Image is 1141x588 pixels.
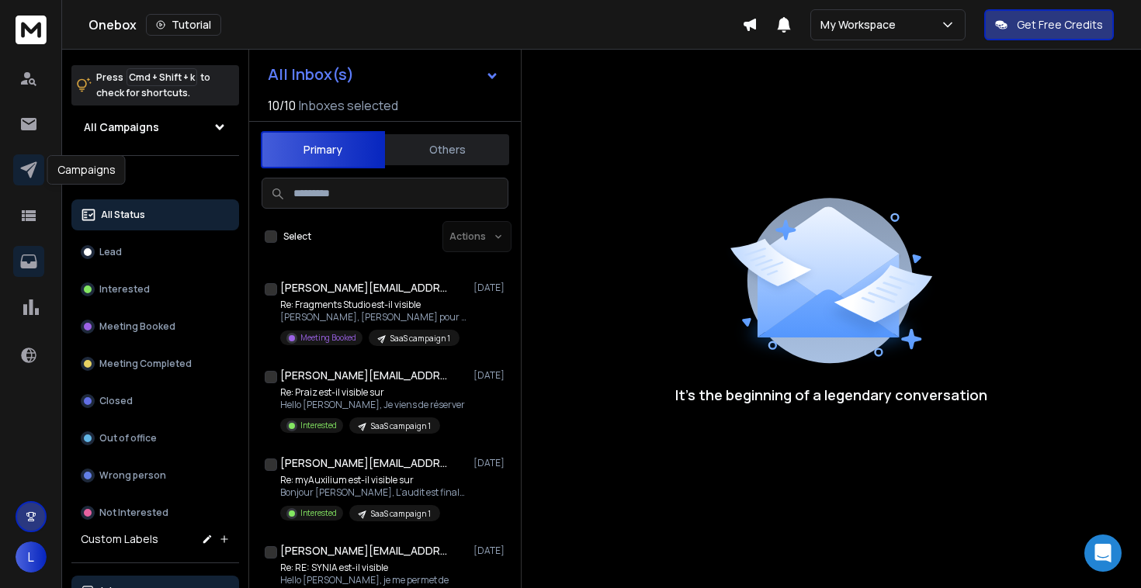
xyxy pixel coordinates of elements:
button: L [16,541,47,572]
button: Meeting Booked [71,311,239,342]
p: It’s the beginning of a legendary conversation [675,384,987,406]
button: Out of office [71,423,239,454]
div: Open Intercom Messenger [1084,534,1122,572]
p: Out of office [99,432,157,444]
p: Hello [PERSON_NAME], Je viens de réserver [280,399,465,411]
p: Wrong person [99,469,166,482]
h1: [PERSON_NAME][EMAIL_ADDRESS][DOMAIN_NAME] [280,368,451,383]
h1: All Campaigns [84,119,159,135]
button: Not Interested [71,497,239,528]
p: Interested [300,507,337,519]
h3: Custom Labels [81,531,158,547]
p: Re: Fragments Studio est-il visible [280,299,466,311]
p: Lead [99,246,122,258]
button: Interested [71,274,239,305]
button: Primary [261,131,385,168]
button: Tutorial [146,14,221,36]
p: Not Interested [99,507,168,519]
div: Onebox [88,14,742,36]
p: Re: RE: SYNIA est-il visible [280,562,449,574]
p: [DATE] [473,369,508,382]
button: Closed [71,386,239,417]
h3: Filters [71,168,239,190]
span: Cmd + Shift + k [127,68,197,86]
h1: [PERSON_NAME][EMAIL_ADDRESS][DOMAIN_NAME] [280,280,451,296]
label: Select [283,230,311,243]
p: SaaS campaign 1 [371,508,431,520]
p: [DATE] [473,545,508,557]
h3: Inboxes selected [299,96,398,115]
p: Re: myAuxilium est-il visible sur [280,474,466,486]
p: [PERSON_NAME], [PERSON_NAME] pour ton message, Je [280,311,466,323]
button: Get Free Credits [984,9,1114,40]
p: All Status [101,209,145,221]
p: My Workspace [820,17,902,33]
p: Meeting Booked [300,332,356,344]
p: Interested [300,420,337,431]
p: Get Free Credits [1017,17,1103,33]
p: SaaS campaign 1 [371,420,431,432]
span: 10 / 10 [268,96,296,115]
p: Hello [PERSON_NAME], je me permet de [280,574,449,586]
h1: All Inbox(s) [268,67,354,82]
p: Press to check for shortcuts. [96,70,210,101]
p: Interested [99,283,150,296]
button: All Inbox(s) [255,59,512,90]
p: Re: Praiz est-il visible sur [280,386,465,399]
button: All Campaigns [71,112,239,143]
p: Bonjour [PERSON_NAME], L’audit est finalisé ! Quelles [280,486,466,499]
button: Wrong person [71,460,239,491]
div: Campaigns [47,155,126,185]
p: Meeting Completed [99,358,192,370]
p: [DATE] [473,457,508,469]
p: Meeting Booked [99,320,175,333]
button: Others [385,133,509,167]
h1: [PERSON_NAME][EMAIL_ADDRESS] [280,455,451,471]
p: SaaS campaign 1 [390,333,450,344]
p: Closed [99,395,133,407]
h1: [PERSON_NAME][EMAIL_ADDRESS][DOMAIN_NAME] [280,543,451,559]
button: Meeting Completed [71,348,239,379]
button: Lead [71,237,239,268]
p: [DATE] [473,282,508,294]
button: All Status [71,199,239,230]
